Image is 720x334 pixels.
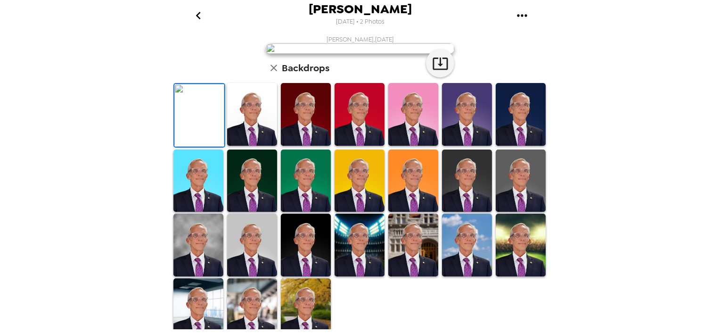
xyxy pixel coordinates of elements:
h6: Backdrops [282,60,329,75]
span: [PERSON_NAME] [309,3,412,16]
img: Original [174,84,224,147]
span: [PERSON_NAME] , [DATE] [327,35,394,43]
img: user [266,43,454,54]
span: [DATE] • 2 Photos [336,16,385,28]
